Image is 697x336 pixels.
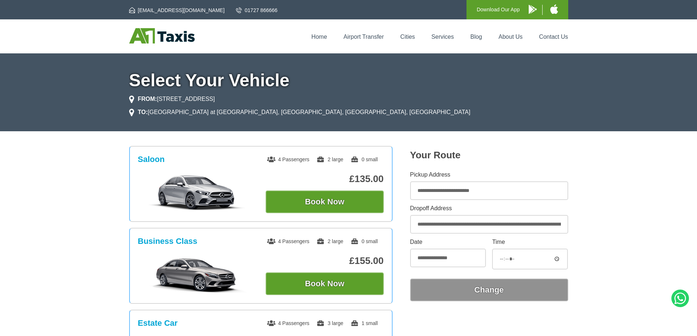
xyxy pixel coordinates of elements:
[410,205,568,211] label: Dropoff Address
[267,238,310,244] span: 4 Passengers
[410,279,568,301] button: Change
[267,156,310,162] span: 4 Passengers
[266,272,384,295] button: Book Now
[316,156,343,162] span: 2 large
[410,239,486,245] label: Date
[267,320,310,326] span: 4 Passengers
[311,34,327,40] a: Home
[410,150,568,161] h2: Your Route
[129,72,568,89] h1: Select Your Vehicle
[236,7,278,14] a: 01727 866666
[316,238,343,244] span: 2 large
[129,7,225,14] a: [EMAIL_ADDRESS][DOMAIN_NAME]
[539,34,568,40] a: Contact Us
[499,34,523,40] a: About Us
[266,255,384,267] p: £155.00
[142,174,252,211] img: Saloon
[470,34,482,40] a: Blog
[351,238,378,244] span: 0 small
[138,318,178,328] h3: Estate Car
[129,95,215,103] li: [STREET_ADDRESS]
[138,237,198,246] h3: Business Class
[138,109,148,115] strong: TO:
[129,108,471,117] li: [GEOGRAPHIC_DATA] at [GEOGRAPHIC_DATA], [GEOGRAPHIC_DATA], [GEOGRAPHIC_DATA], [GEOGRAPHIC_DATA]
[129,28,195,44] img: A1 Taxis St Albans LTD
[529,5,537,14] img: A1 Taxis Android App
[138,155,165,164] h3: Saloon
[410,172,568,178] label: Pickup Address
[142,256,252,293] img: Business Class
[550,4,558,14] img: A1 Taxis iPhone App
[492,239,568,245] label: Time
[138,96,157,102] strong: FROM:
[477,5,520,14] p: Download Our App
[431,34,454,40] a: Services
[351,156,378,162] span: 0 small
[351,320,378,326] span: 1 small
[266,173,384,185] p: £135.00
[344,34,384,40] a: Airport Transfer
[316,320,343,326] span: 3 large
[266,190,384,213] button: Book Now
[400,34,415,40] a: Cities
